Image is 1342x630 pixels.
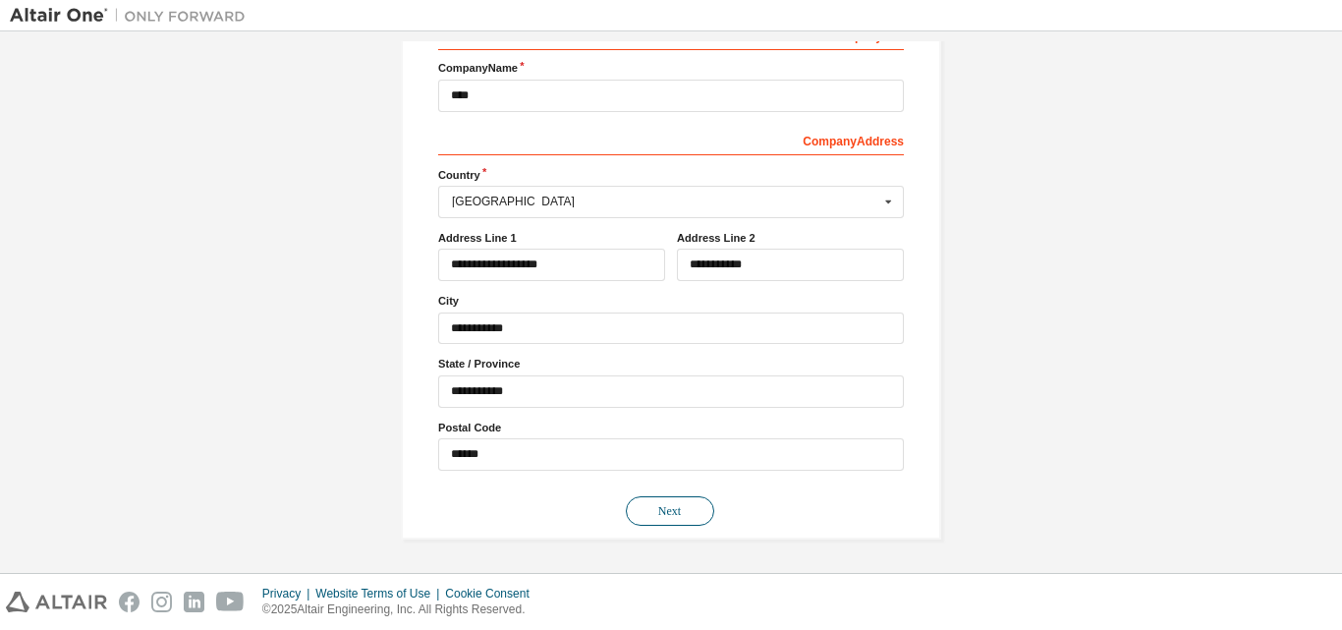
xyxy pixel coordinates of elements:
[626,496,714,526] button: Next
[151,592,172,612] img: instagram.svg
[445,586,540,601] div: Cookie Consent
[262,586,315,601] div: Privacy
[438,356,904,372] label: State / Province
[10,6,255,26] img: Altair One
[438,124,904,155] div: Company Address
[6,592,107,612] img: altair_logo.svg
[184,592,204,612] img: linkedin.svg
[438,60,904,76] label: Company Name
[315,586,445,601] div: Website Terms of Use
[438,420,904,435] label: Postal Code
[438,167,904,183] label: Country
[438,230,665,246] label: Address Line 1
[216,592,245,612] img: youtube.svg
[262,601,541,618] p: © 2025 Altair Engineering, Inc. All Rights Reserved.
[119,592,140,612] img: facebook.svg
[677,230,904,246] label: Address Line 2
[438,293,904,309] label: City
[452,196,879,207] div: [GEOGRAPHIC_DATA]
